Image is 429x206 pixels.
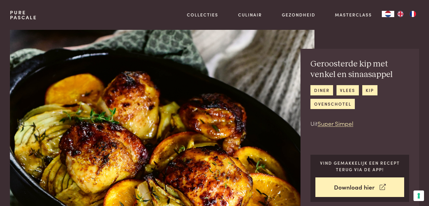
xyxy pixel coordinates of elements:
ul: Language list [394,11,419,17]
a: ovenschotel [310,99,355,109]
a: Download hier [315,177,404,197]
div: Language [382,11,394,17]
a: FR [407,11,419,17]
button: Uw voorkeuren voor toestemming voor trackingtechnologieën [413,190,424,201]
p: Uit [310,119,409,128]
a: Gezondheid [282,11,315,18]
a: Super Simpel [318,119,353,127]
a: EN [394,11,407,17]
a: diner [310,85,333,95]
a: Culinair [238,11,262,18]
a: NL [382,11,394,17]
a: Masterclass [335,11,372,18]
p: Vind gemakkelijk een recept terug via de app! [315,160,404,172]
a: PurePascale [10,10,37,20]
aside: Language selected: Nederlands [382,11,419,17]
h2: Geroosterde kip met venkel en sinaasappel [310,59,409,80]
a: vlees [336,85,359,95]
a: kip [362,85,377,95]
a: Collecties [187,11,218,18]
